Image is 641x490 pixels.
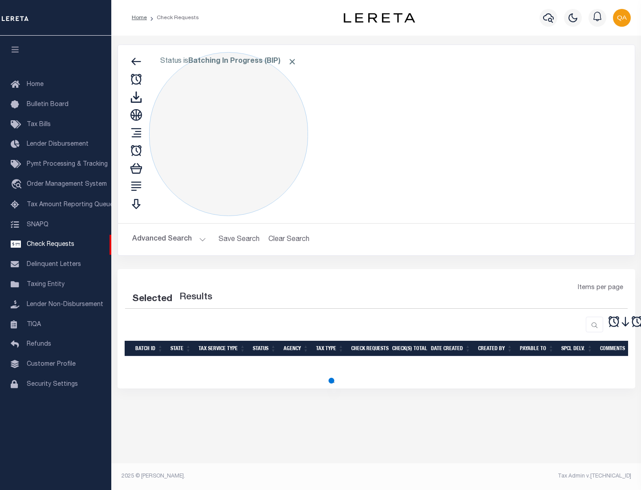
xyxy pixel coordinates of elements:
[27,361,76,367] span: Customer Profile
[27,161,108,167] span: Pymt Processing & Tracking
[344,13,415,23] img: logo-dark.svg
[27,122,51,128] span: Tax Bills
[27,381,78,388] span: Security Settings
[475,341,516,356] th: Created By
[27,221,49,228] span: SNAPQ
[132,15,147,20] a: Home
[348,341,389,356] th: Check Requests
[27,302,103,308] span: Lender Non-Disbursement
[27,241,74,248] span: Check Requests
[27,202,114,208] span: Tax Amount Reporting Queue
[132,231,206,248] button: Advanced Search
[265,231,313,248] button: Clear Search
[312,341,348,356] th: Tax Type
[149,52,308,216] div: Click to Edit
[516,341,558,356] th: Payable To
[427,341,475,356] th: Date Created
[596,341,637,356] th: Comments
[132,341,167,356] th: Batch Id
[213,231,265,248] button: Save Search
[389,341,427,356] th: Check(s) Total
[27,261,81,268] span: Delinquent Letters
[27,102,69,108] span: Bulletin Board
[249,341,280,356] th: Status
[27,181,107,188] span: Order Management System
[578,283,623,293] span: Items per page
[558,341,596,356] th: Spcl Delv.
[147,14,199,22] li: Check Requests
[288,57,297,66] span: Click to Remove
[383,472,631,480] div: Tax Admin v.[TECHNICAL_ID]
[195,341,249,356] th: Tax Service Type
[27,282,65,288] span: Taxing Entity
[27,341,51,347] span: Refunds
[280,341,312,356] th: Agency
[613,9,631,27] img: svg+xml;base64,PHN2ZyB4bWxucz0iaHR0cDovL3d3dy53My5vcmcvMjAwMC9zdmciIHBvaW50ZXItZXZlbnRzPSJub25lIi...
[27,141,89,147] span: Lender Disbursement
[179,290,212,305] label: Results
[167,341,195,356] th: State
[11,179,25,191] i: travel_explore
[27,321,41,327] span: TIQA
[132,292,172,306] div: Selected
[188,58,297,65] b: Batching In Progress (BIP)
[27,82,44,88] span: Home
[115,472,377,480] div: 2025 © [PERSON_NAME].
